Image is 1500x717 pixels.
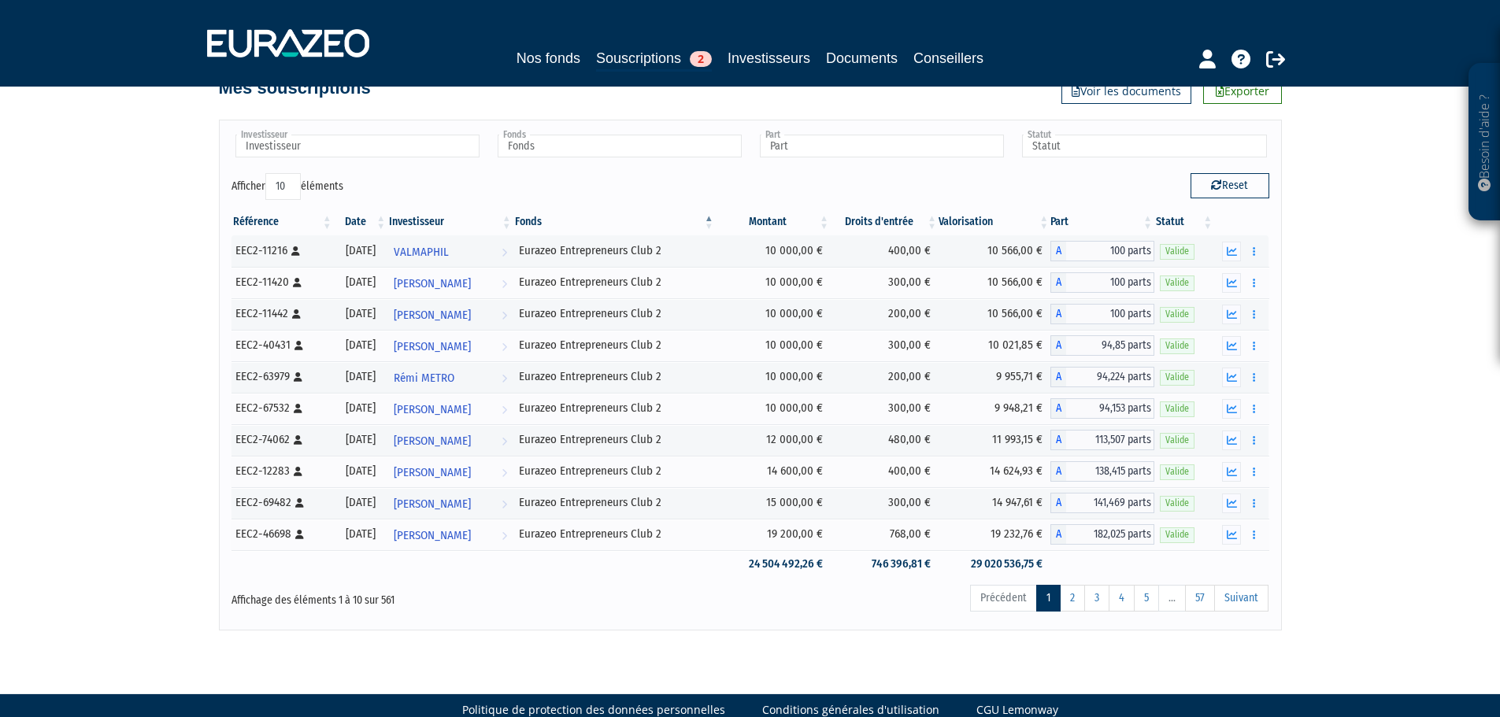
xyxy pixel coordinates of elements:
div: [DATE] [339,337,383,353]
div: A - Eurazeo Entrepreneurs Club 2 [1050,241,1154,261]
span: Valide [1160,401,1194,416]
span: A [1050,272,1066,293]
label: Afficher éléments [231,173,343,200]
div: Eurazeo Entrepreneurs Club 2 [519,494,710,511]
span: [PERSON_NAME] [394,332,471,361]
span: A [1050,430,1066,450]
div: [DATE] [339,494,383,511]
td: 10 021,85 € [939,330,1050,361]
td: 400,00 € [831,235,939,267]
div: Eurazeo Entrepreneurs Club 2 [519,368,710,385]
span: 94,153 parts [1066,398,1154,419]
i: [Français] Personne physique [294,341,303,350]
td: 300,00 € [831,267,939,298]
th: Date: activer pour trier la colonne par ordre croissant [334,209,388,235]
div: [DATE] [339,400,383,416]
td: 24 504 492,26 € [716,550,831,578]
select: Afficheréléments [265,173,301,200]
td: 11 993,15 € [939,424,1050,456]
span: 141,469 parts [1066,493,1154,513]
a: [PERSON_NAME] [387,424,513,456]
div: Affichage des éléments 1 à 10 sur 561 [231,583,650,608]
td: 14 624,93 € [939,456,1050,487]
td: 12 000,00 € [716,424,831,456]
p: Besoin d'aide ? [1476,72,1494,213]
span: Valide [1160,370,1194,385]
td: 10 000,00 € [716,393,831,424]
th: Fonds: activer pour trier la colonne par ordre d&eacute;croissant [513,209,716,235]
span: VALMAPHIL [394,238,449,267]
td: 10 000,00 € [716,267,831,298]
span: 94,85 parts [1066,335,1154,356]
a: Conseillers [913,47,983,69]
span: Valide [1160,464,1194,479]
span: [PERSON_NAME] [394,521,471,550]
span: 94,224 parts [1066,367,1154,387]
th: Montant: activer pour trier la colonne par ordre croissant [716,209,831,235]
i: Voir l'investisseur [502,427,507,456]
a: 5 [1134,585,1159,612]
div: [DATE] [339,463,383,479]
a: 4 [1109,585,1135,612]
div: EEC2-40431 [235,337,328,353]
span: A [1050,241,1066,261]
td: 29 020 536,75 € [939,550,1050,578]
i: [Français] Personne physique [294,404,302,413]
i: [Français] Personne physique [294,372,302,382]
i: Voir l'investisseur [502,521,507,550]
div: A - Eurazeo Entrepreneurs Club 2 [1050,335,1154,356]
span: Rémi METRO [394,364,454,393]
i: Voir l'investisseur [502,269,507,298]
div: EEC2-67532 [235,400,328,416]
td: 10 000,00 € [716,298,831,330]
a: [PERSON_NAME] [387,519,513,550]
span: [PERSON_NAME] [394,395,471,424]
span: A [1050,398,1066,419]
span: Valide [1160,496,1194,511]
div: A - Eurazeo Entrepreneurs Club 2 [1050,367,1154,387]
a: Souscriptions2 [596,47,712,72]
span: Valide [1160,307,1194,322]
a: 2 [1060,585,1085,612]
a: [PERSON_NAME] [387,330,513,361]
a: Rémi METRO [387,361,513,393]
img: 1732889491-logotype_eurazeo_blanc_rvb.png [207,29,369,57]
td: 19 200,00 € [716,519,831,550]
i: [Français] Personne physique [295,498,304,508]
div: A - Eurazeo Entrepreneurs Club 2 [1050,461,1154,482]
a: Exporter [1203,79,1282,104]
span: 182,025 parts [1066,524,1154,545]
div: [DATE] [339,526,383,542]
th: Référence : activer pour trier la colonne par ordre croissant [231,209,334,235]
i: Voir l'investisseur [502,364,507,393]
a: VALMAPHIL [387,235,513,267]
a: 57 [1185,585,1215,612]
i: Voir l'investisseur [502,301,507,330]
span: Valide [1160,433,1194,448]
i: [Français] Personne physique [293,278,302,287]
span: A [1050,493,1066,513]
div: Eurazeo Entrepreneurs Club 2 [519,400,710,416]
i: [Français] Personne physique [292,309,301,319]
div: EEC2-46698 [235,526,328,542]
th: Statut : activer pour trier la colonne par ordre croissant [1154,209,1214,235]
span: Valide [1160,527,1194,542]
span: A [1050,335,1066,356]
a: Documents [826,47,898,69]
a: [PERSON_NAME] [387,393,513,424]
div: A - Eurazeo Entrepreneurs Club 2 [1050,304,1154,324]
div: Eurazeo Entrepreneurs Club 2 [519,274,710,290]
i: [Français] Personne physique [294,435,302,445]
span: A [1050,461,1066,482]
div: EEC2-11216 [235,242,328,259]
th: Droits d'entrée: activer pour trier la colonne par ordre croissant [831,209,939,235]
td: 200,00 € [831,298,939,330]
span: A [1050,524,1066,545]
td: 10 000,00 € [716,330,831,361]
a: [PERSON_NAME] [387,298,513,330]
span: Valide [1160,275,1194,290]
div: A - Eurazeo Entrepreneurs Club 2 [1050,430,1154,450]
i: [Français] Personne physique [295,530,304,539]
a: Nos fonds [517,47,580,69]
span: 100 parts [1066,304,1154,324]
